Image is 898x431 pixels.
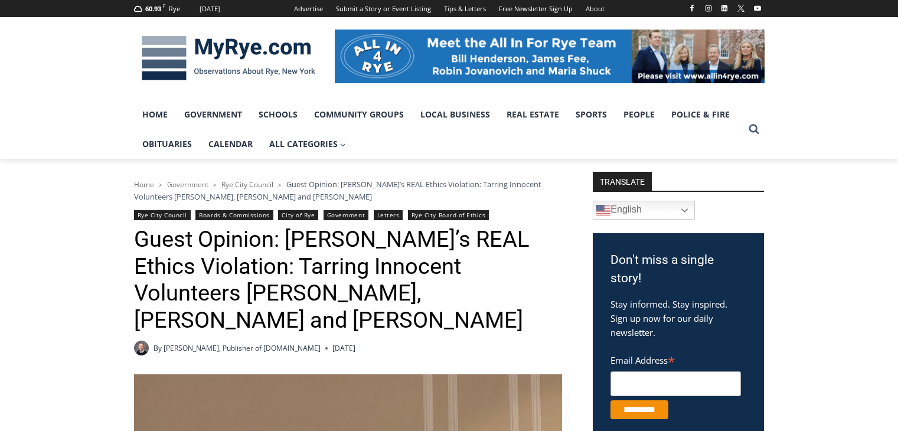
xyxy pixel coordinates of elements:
strong: TRANSLATE [593,172,652,191]
a: Police & Fire [663,100,738,129]
a: Rye City Council [134,210,191,220]
a: Boards & Commissions [195,210,273,220]
a: Author image [134,341,149,355]
a: Community Groups [306,100,412,129]
label: Email Address [610,348,741,370]
img: MyRye.com [134,28,323,89]
nav: Primary Navigation [134,100,743,159]
a: English [593,201,695,220]
a: Local Business [412,100,498,129]
span: Guest Opinion: [PERSON_NAME]’s REAL Ethics Violation: Tarring Innocent Volunteers [PERSON_NAME], ... [134,179,541,201]
span: F [163,2,165,9]
a: Government [324,210,368,220]
img: en [596,203,610,217]
a: Instagram [701,1,716,15]
span: > [213,181,217,189]
button: View Search Form [743,119,765,140]
a: Real Estate [498,100,567,129]
span: > [159,181,162,189]
a: Linkedin [717,1,732,15]
a: City of Rye [278,210,318,220]
time: [DATE] [332,342,355,354]
div: [DATE] [200,4,220,14]
a: People [615,100,663,129]
h1: Guest Opinion: [PERSON_NAME]’s REAL Ethics Violation: Tarring Innocent Volunteers [PERSON_NAME], ... [134,226,562,334]
a: Calendar [200,129,261,159]
p: Stay informed. Stay inspired. Sign up now for our daily newsletter. [610,297,746,339]
a: Obituaries [134,129,200,159]
span: All Categories [269,138,346,151]
div: Rye [169,4,180,14]
a: Letters [374,210,403,220]
a: X [734,1,748,15]
a: Home [134,100,176,129]
a: All Categories [261,129,354,159]
h3: Don't miss a single story! [610,251,746,288]
a: YouTube [750,1,765,15]
a: Facebook [685,1,699,15]
a: Rye City Board of Ethics [408,210,489,220]
a: Sports [567,100,615,129]
a: Government [176,100,250,129]
nav: Breadcrumbs [134,178,562,203]
a: Schools [250,100,306,129]
span: > [278,181,282,189]
a: Rye City Council [221,179,273,190]
a: Government [167,179,208,190]
a: Home [134,179,154,190]
img: All in for Rye [335,30,765,83]
span: 60.93 [145,4,161,13]
span: By [154,342,162,354]
a: [PERSON_NAME], Publisher of [DOMAIN_NAME] [164,343,321,353]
